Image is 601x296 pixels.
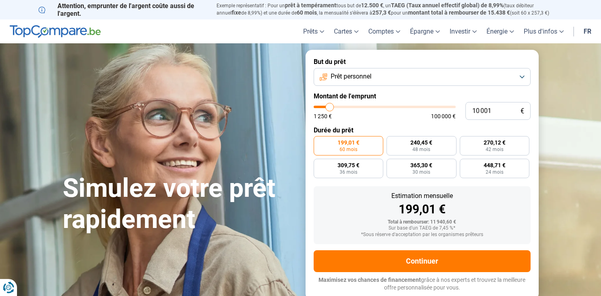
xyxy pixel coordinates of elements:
a: Énergie [482,19,519,43]
div: 199,01 € [320,203,524,215]
span: 12.500 € [361,2,383,9]
p: Exemple représentatif : Pour un tous but de , un (taux débiteur annuel de 8,99%) et une durée de ... [217,2,563,17]
button: Prêt personnel [314,68,531,86]
label: Montant de l'emprunt [314,92,531,100]
label: But du prêt [314,58,531,66]
span: 60 mois [340,147,357,152]
span: 448,71 € [484,162,505,168]
p: Attention, emprunter de l'argent coûte aussi de l'argent. [38,2,207,17]
span: 365,30 € [410,162,432,168]
p: grâce à nos experts et trouvez la meilleure offre personnalisée pour vous. [314,276,531,292]
a: Épargne [405,19,445,43]
div: *Sous réserve d'acceptation par les organismes prêteurs [320,232,524,238]
span: fixe [231,9,241,16]
span: 100 000 € [431,113,456,119]
span: 24 mois [486,170,503,175]
span: 240,45 € [410,140,432,145]
span: Prêt personnel [331,72,372,81]
a: fr [579,19,596,43]
span: 42 mois [486,147,503,152]
span: prêt à tempérament [285,2,336,9]
a: Comptes [363,19,405,43]
span: € [520,108,524,115]
span: 48 mois [412,147,430,152]
span: 30 mois [412,170,430,175]
span: Maximisez vos chances de financement [319,277,421,283]
a: Prêts [298,19,329,43]
div: Estimation mensuelle [320,193,524,199]
h1: Simulez votre prêt rapidement [63,173,296,235]
a: Plus d'infos [519,19,569,43]
span: 270,12 € [484,140,505,145]
img: TopCompare [10,25,101,38]
a: Investir [445,19,482,43]
label: Durée du prêt [314,126,531,134]
span: 309,75 € [338,162,359,168]
span: 1 250 € [314,113,332,119]
div: Total à rembourser: 11 940,60 € [320,219,524,225]
span: 36 mois [340,170,357,175]
button: Continuer [314,250,531,272]
span: montant total à rembourser de 15.438 € [408,9,510,16]
span: 60 mois [297,9,317,16]
div: Sur base d'un TAEG de 7,45 %* [320,226,524,231]
span: TAEG (Taux annuel effectif global) de 8,99% [391,2,503,9]
span: 199,01 € [338,140,359,145]
span: 257,3 € [372,9,391,16]
a: Cartes [329,19,363,43]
